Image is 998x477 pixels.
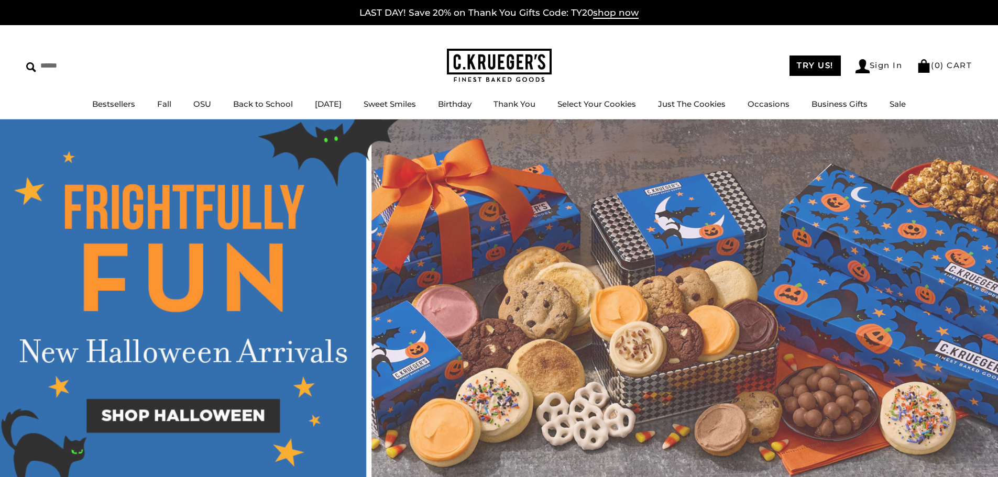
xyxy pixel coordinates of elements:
[193,99,211,109] a: OSU
[917,59,931,73] img: Bag
[493,99,535,109] a: Thank You
[748,99,789,109] a: Occasions
[789,56,841,76] a: TRY US!
[593,7,639,19] span: shop now
[917,60,972,70] a: (0) CART
[658,99,726,109] a: Just The Cookies
[856,59,903,73] a: Sign In
[856,59,870,73] img: Account
[157,99,171,109] a: Fall
[557,99,636,109] a: Select Your Cookies
[359,7,639,19] a: LAST DAY! Save 20% on Thank You Gifts Code: TY20shop now
[364,99,416,109] a: Sweet Smiles
[935,60,941,70] span: 0
[233,99,293,109] a: Back to School
[811,99,868,109] a: Business Gifts
[315,99,342,109] a: [DATE]
[26,58,151,74] input: Search
[447,49,552,83] img: C.KRUEGER'S
[438,99,471,109] a: Birthday
[26,62,36,72] img: Search
[890,99,906,109] a: Sale
[92,99,135,109] a: Bestsellers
